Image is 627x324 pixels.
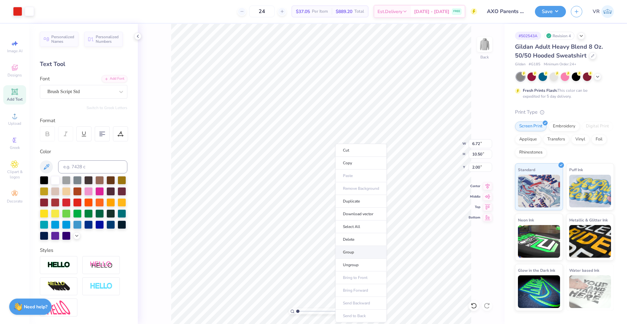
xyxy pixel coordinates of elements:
[96,35,119,44] span: Personalized Numbers
[535,6,566,17] button: Save
[518,225,560,258] img: Neon Ink
[515,43,603,59] span: Gildan Adult Heavy Blend 8 Oz. 50/50 Hooded Sweatshirt
[335,195,387,208] li: Duplicate
[469,215,480,220] span: Bottom
[569,225,611,258] img: Metallic & Glitter Ink
[523,88,603,99] div: This color can be expedited for 5 day delivery.
[591,135,607,144] div: Foil
[523,88,557,93] strong: Fresh Prints Flash:
[569,275,611,308] img: Water based Ink
[515,148,547,157] div: Rhinestones
[453,9,460,14] span: FREE
[47,300,70,315] img: Free Distort
[529,62,540,67] span: # G185
[40,60,127,69] div: Text Tool
[58,160,127,173] input: e.g. 7428 c
[378,8,402,15] span: Est. Delivery
[102,75,127,83] div: Add Font
[335,233,387,246] li: Delete
[312,8,328,15] span: Per Item
[7,48,23,54] span: Image AI
[8,121,21,126] span: Upload
[335,259,387,271] li: Ungroup
[582,121,613,131] div: Digital Print
[249,6,275,17] input: – –
[518,267,555,274] span: Glow in the Dark Ink
[601,5,614,18] img: Vincent Roxas
[518,175,560,207] img: Standard
[518,217,534,223] span: Neon Ink
[543,135,569,144] div: Transfers
[335,144,387,157] li: Cut
[414,8,449,15] span: [DATE] - [DATE]
[8,73,22,78] span: Designs
[469,194,480,199] span: Middle
[90,261,113,269] img: Shadow
[469,205,480,209] span: Top
[571,135,589,144] div: Vinyl
[544,32,574,40] div: Revision 4
[569,166,583,173] span: Puff Ink
[40,148,127,155] div: Color
[10,145,20,150] span: Greek
[569,217,608,223] span: Metallic & Glitter Ink
[335,246,387,259] li: Group
[87,105,127,110] button: Switch to Greek Letters
[482,5,530,18] input: Untitled Design
[569,267,599,274] span: Water based Ink
[296,8,310,15] span: $37.05
[515,121,547,131] div: Screen Print
[478,38,491,51] img: Back
[480,54,489,60] div: Back
[336,8,352,15] span: $889.20
[569,175,611,207] img: Puff Ink
[3,169,26,180] span: Clipart & logos
[469,184,480,188] span: Center
[335,220,387,233] li: Select All
[335,208,387,220] li: Download vector
[544,62,576,67] span: Minimum Order: 24 +
[515,32,541,40] div: # 502543A
[515,135,541,144] div: Applique
[47,281,70,292] img: 3d Illusion
[354,8,364,15] span: Total
[518,166,535,173] span: Standard
[518,275,560,308] img: Glow in the Dark Ink
[7,97,23,102] span: Add Text
[593,8,600,15] span: VR
[51,35,74,44] span: Personalized Names
[515,108,614,116] div: Print Type
[47,261,70,269] img: Stroke
[40,75,50,83] label: Font
[335,157,387,170] li: Copy
[7,199,23,204] span: Decorate
[515,62,525,67] span: Gildan
[593,5,614,18] a: VR
[90,283,113,290] img: Negative Space
[40,117,128,124] div: Format
[24,304,47,310] strong: Need help?
[40,247,127,254] div: Styles
[549,121,580,131] div: Embroidery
